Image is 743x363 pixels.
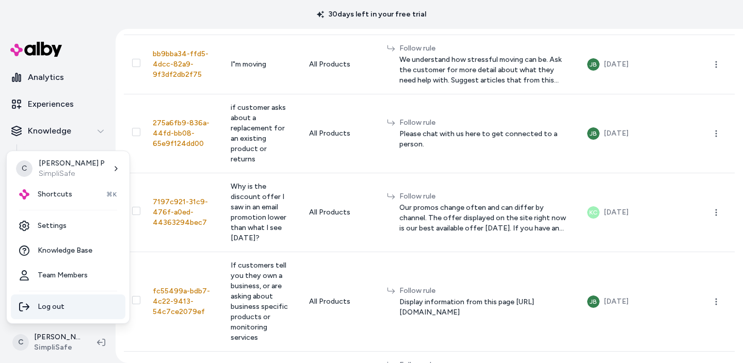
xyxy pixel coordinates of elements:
[11,294,125,319] div: Log out
[38,245,92,256] span: Knowledge Base
[39,169,105,179] p: SimpliSafe
[38,189,72,200] span: Shortcuts
[106,190,117,199] span: ⌘K
[19,189,29,200] img: alby Logo
[11,213,125,238] a: Settings
[16,160,33,177] span: C
[39,158,105,169] p: [PERSON_NAME] P
[11,263,125,288] a: Team Members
